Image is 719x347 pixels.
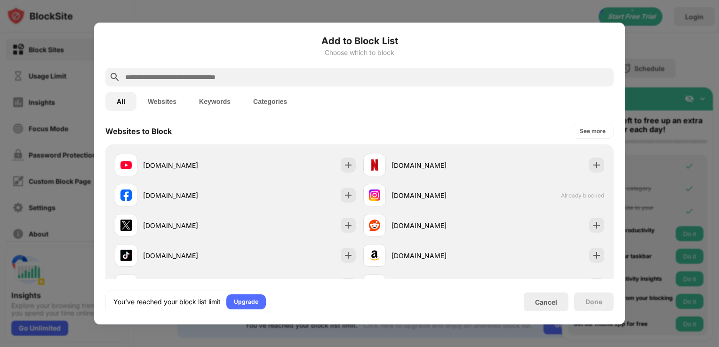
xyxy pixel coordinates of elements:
[120,159,132,171] img: favicons
[391,221,484,230] div: [DOMAIN_NAME]
[585,298,602,306] div: Done
[369,250,380,261] img: favicons
[561,192,604,199] span: Already blocked
[391,160,484,170] div: [DOMAIN_NAME]
[369,189,380,201] img: favicons
[120,220,132,231] img: favicons
[105,126,172,136] div: Websites to Block
[369,159,380,171] img: favicons
[580,126,606,136] div: See more
[143,190,235,200] div: [DOMAIN_NAME]
[120,250,132,261] img: favicons
[143,251,235,260] div: [DOMAIN_NAME]
[391,251,484,260] div: [DOMAIN_NAME]
[113,297,221,307] div: You’ve reached your block list limit
[120,189,132,201] img: favicons
[143,221,235,230] div: [DOMAIN_NAME]
[242,92,298,111] button: Categories
[391,190,484,200] div: [DOMAIN_NAME]
[143,160,235,170] div: [DOMAIN_NAME]
[105,34,614,48] h6: Add to Block List
[234,297,258,307] div: Upgrade
[535,298,557,306] div: Cancel
[109,71,120,83] img: search.svg
[369,220,380,231] img: favicons
[188,92,242,111] button: Keywords
[136,92,188,111] button: Websites
[105,92,136,111] button: All
[105,49,614,56] div: Choose which to block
